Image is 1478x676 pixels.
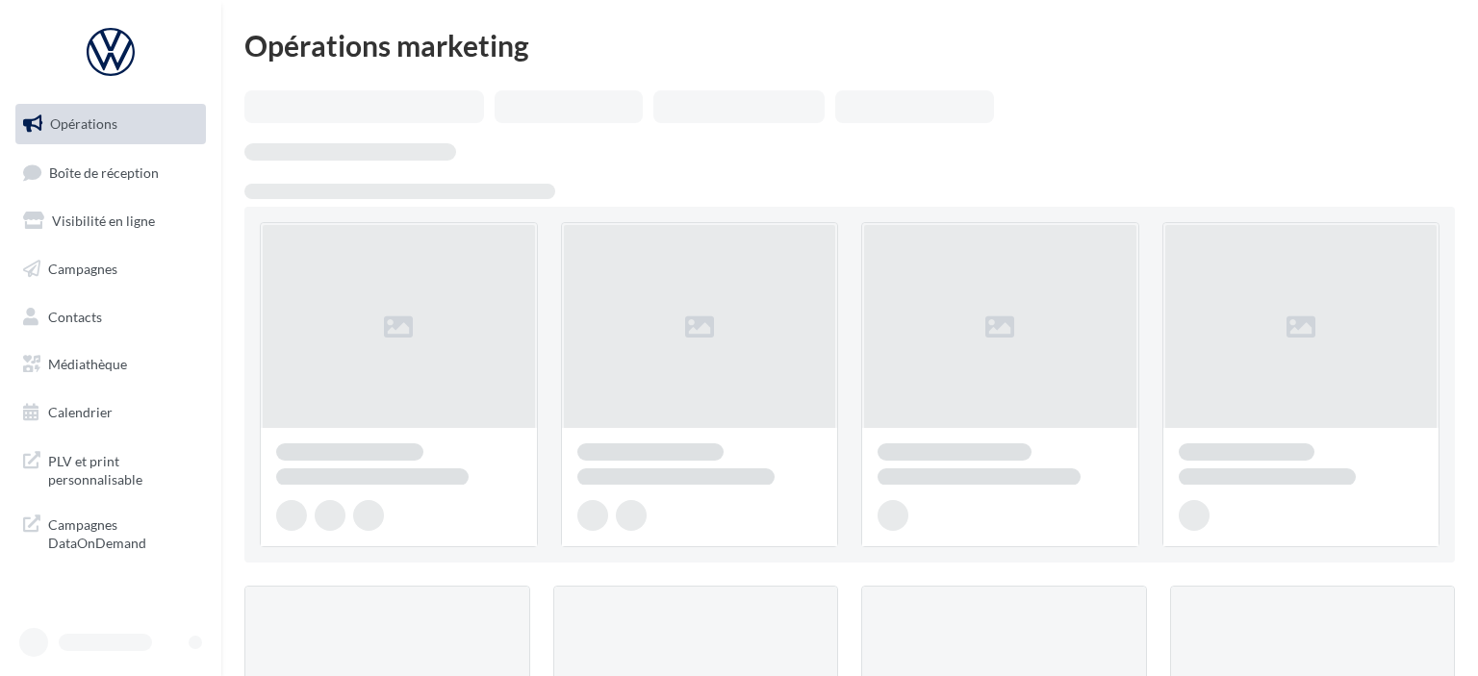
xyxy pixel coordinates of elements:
[48,308,102,324] span: Contacts
[48,404,113,420] span: Calendrier
[48,512,198,553] span: Campagnes DataOnDemand
[48,261,117,277] span: Campagnes
[12,392,210,433] a: Calendrier
[52,213,155,229] span: Visibilité en ligne
[12,152,210,193] a: Boîte de réception
[48,448,198,489] span: PLV et print personnalisable
[12,249,210,289] a: Campagnes
[12,504,210,561] a: Campagnes DataOnDemand
[12,344,210,385] a: Médiathèque
[48,356,127,372] span: Médiathèque
[50,115,117,132] span: Opérations
[244,31,1455,60] div: Opérations marketing
[49,163,159,180] span: Boîte de réception
[12,297,210,338] a: Contacts
[12,201,210,241] a: Visibilité en ligne
[12,440,210,497] a: PLV et print personnalisable
[12,104,210,144] a: Opérations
